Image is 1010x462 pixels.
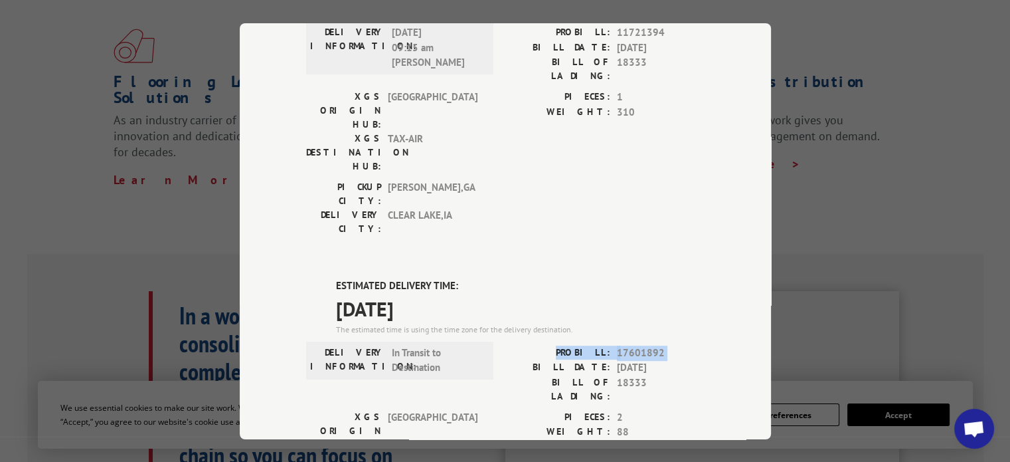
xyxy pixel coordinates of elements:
[505,55,610,83] label: BILL OF LADING:
[392,345,481,375] span: In Transit to Destination
[617,425,705,440] span: 88
[617,40,705,55] span: [DATE]
[505,25,610,41] label: PROBILL:
[392,25,481,70] span: [DATE] 09:15 am [PERSON_NAME]
[505,425,610,440] label: WEIGHT:
[617,409,705,425] span: 2
[617,375,705,403] span: 18333
[617,55,705,83] span: 18333
[954,409,994,449] div: Open chat
[310,345,385,375] label: DELIVERY INFORMATION:
[505,345,610,360] label: PROBILL:
[617,360,705,376] span: [DATE]
[617,25,705,41] span: 11721394
[617,104,705,120] span: 310
[336,279,705,294] label: ESTIMATED DELIVERY TIME:
[505,409,610,425] label: PIECES:
[388,90,477,132] span: [GEOGRAPHIC_DATA]
[306,409,381,451] label: XGS ORIGIN HUB:
[505,360,610,376] label: BILL DATE:
[388,132,477,173] span: TAX-AIR
[310,25,385,70] label: DELIVERY INFORMATION:
[505,375,610,403] label: BILL OF LADING:
[505,40,610,55] label: BILL DATE:
[306,208,381,236] label: DELIVERY CITY:
[617,345,705,360] span: 17601892
[388,208,477,236] span: CLEAR LAKE , IA
[388,180,477,208] span: [PERSON_NAME] , GA
[388,409,477,451] span: [GEOGRAPHIC_DATA]
[505,90,610,105] label: PIECES:
[336,293,705,323] span: [DATE]
[617,90,705,105] span: 1
[306,90,381,132] label: XGS ORIGIN HUB:
[306,180,381,208] label: PICKUP CITY:
[306,132,381,173] label: XGS DESTINATION HUB:
[505,104,610,120] label: WEIGHT:
[336,323,705,335] div: The estimated time is using the time zone for the delivery destination.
